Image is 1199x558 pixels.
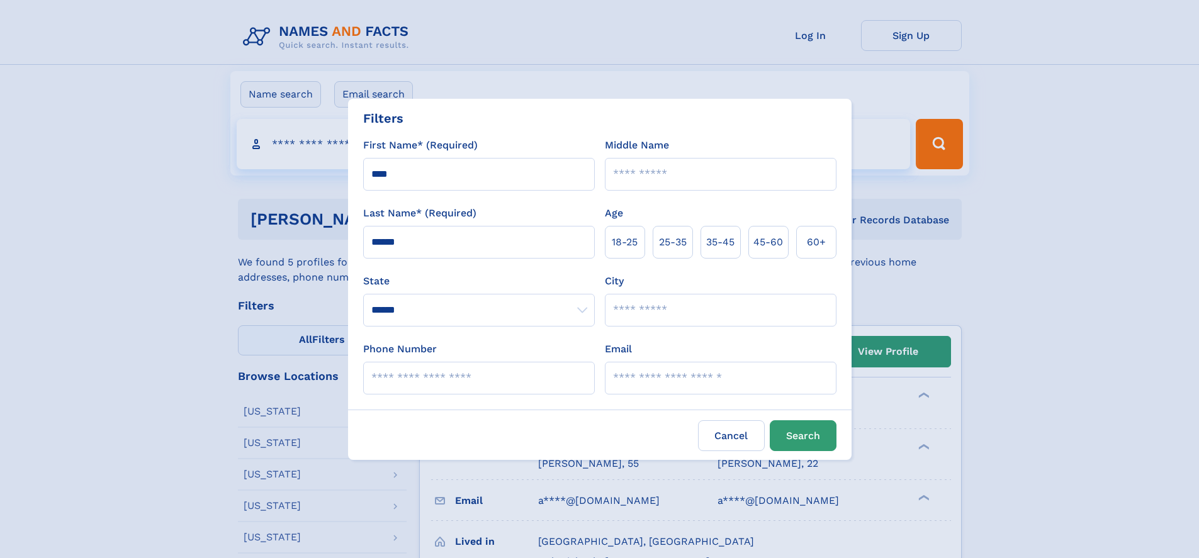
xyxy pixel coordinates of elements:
span: 60+ [807,235,826,250]
label: Last Name* (Required) [363,206,476,221]
label: State [363,274,595,289]
label: Age [605,206,623,221]
span: 45‑60 [753,235,783,250]
span: 18‑25 [612,235,638,250]
label: Cancel [698,420,765,451]
div: Filters [363,109,403,128]
span: 25‑35 [659,235,687,250]
label: City [605,274,624,289]
span: 35‑45 [706,235,735,250]
label: Middle Name [605,138,669,153]
label: Phone Number [363,342,437,357]
button: Search [770,420,836,451]
label: First Name* (Required) [363,138,478,153]
label: Email [605,342,632,357]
